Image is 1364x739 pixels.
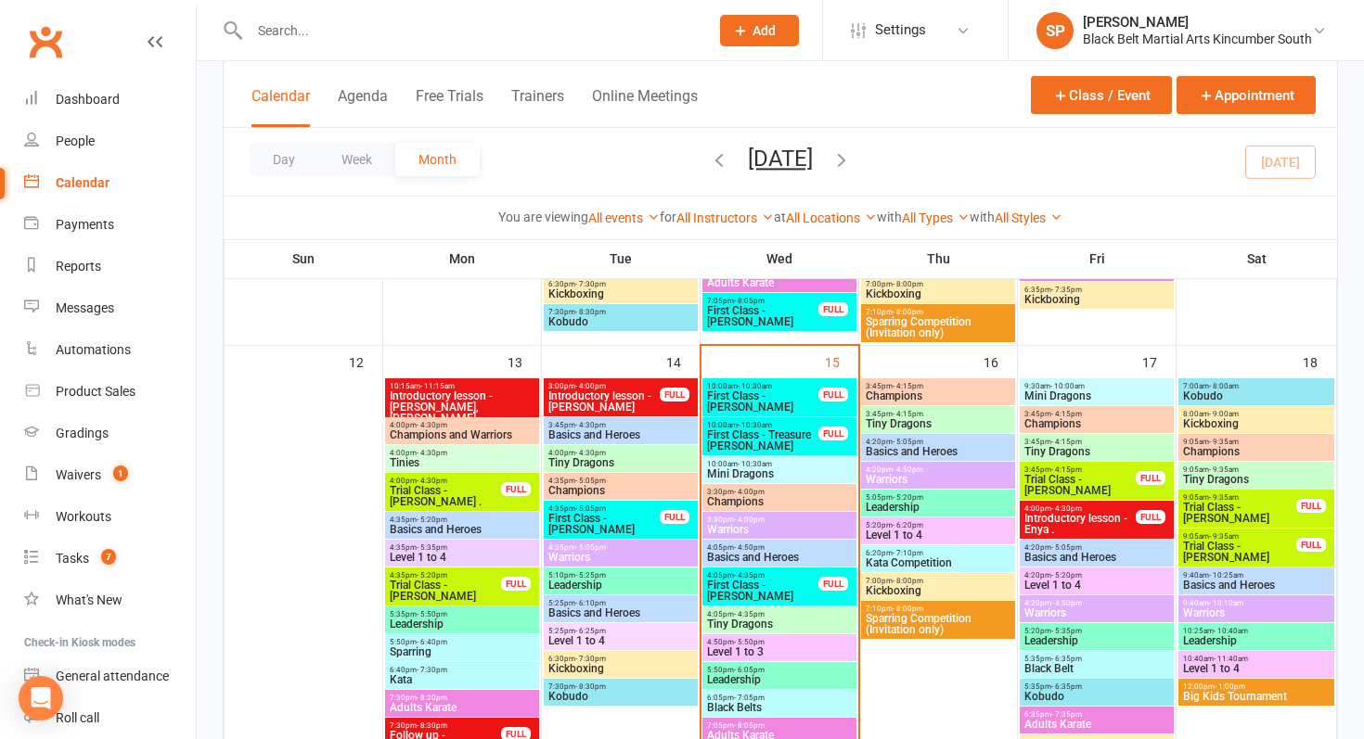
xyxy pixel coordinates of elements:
span: Basics and Heroes [547,607,694,618]
div: Automations [56,342,131,357]
span: 7 [101,549,116,565]
span: Trial Class - [PERSON_NAME] [1023,474,1137,496]
span: Leadership [547,580,694,591]
strong: at [774,210,786,224]
th: Fri [1018,239,1177,278]
span: 9:40am [1182,599,1331,607]
span: - 9:00am [1209,410,1239,418]
span: First Class - Treasure [PERSON_NAME] [706,429,819,452]
span: - 8:05pm [734,297,765,305]
span: - 6:10pm [575,599,606,607]
a: What's New [24,580,196,621]
button: Appointment [1177,76,1316,114]
div: What's New [56,592,122,607]
span: Trial Class - [PERSON_NAME] . [389,485,502,507]
div: Tasks [56,551,89,566]
span: Champions [865,390,1011,401]
span: 7:10pm [865,605,1011,613]
span: 7:05pm [706,297,819,305]
span: - 5:05pm [893,438,923,446]
span: 7:30pm [389,694,535,702]
span: Kickboxing [865,288,1011,299]
span: 4:05pm [706,543,853,552]
span: - 8:30pm [575,682,606,691]
a: General attendance kiosk mode [24,656,196,697]
span: - 10:00am [1050,382,1085,390]
span: - 10:30am [738,382,772,390]
div: Roll call [56,710,99,725]
span: First Class - [PERSON_NAME] [706,390,819,413]
span: - 6:25pm [575,627,606,635]
span: Basics and Heroes [706,552,853,563]
span: - 5:20pm [1051,571,1082,580]
span: Kickboxing [547,663,694,674]
span: 5:35pm [1023,655,1170,663]
span: - 4:30pm [575,449,606,457]
a: All Types [902,210,970,225]
span: 9:05am [1182,532,1297,541]
span: - 4:50pm [893,465,923,474]
span: Level 1 to 4 [1182,663,1331,674]
span: 6:20pm [865,549,1011,557]
a: Reports [24,246,196,287]
div: Messages [56,300,114,315]
span: - 4:50pm [1051,599,1082,607]
a: Product Sales [24,371,196,413]
span: Kobudo [1023,691,1170,702]
span: - 6:40pm [417,638,447,646]
span: Basics and Heroes [547,429,694,440]
span: 9:30am [1023,382,1170,390]
span: - 4:30pm [417,477,447,485]
span: - 5:05pm [575,477,606,485]
span: - 7:05pm [734,694,765,702]
strong: You are viewing [498,210,588,224]
th: Sun [225,239,383,278]
a: Payments [24,204,196,246]
a: All Locations [786,210,877,225]
span: - 8:00pm [893,280,923,288]
div: 14 [666,346,700,376]
span: 5:20pm [1023,627,1170,635]
div: FULL [501,482,531,496]
span: 7:00am [1182,382,1331,390]
span: Tiny Dragons [547,457,694,468]
span: Leadership [1023,635,1170,646]
span: 3:45pm [547,421,694,429]
span: 5:25pm [547,627,694,635]
span: - 4:30pm [417,421,447,429]
span: 3:45pm [1023,465,1137,474]
span: 4:35pm [389,571,502,580]
span: Trial Class - [PERSON_NAME] [1182,502,1297,524]
div: FULL [660,510,689,524]
span: Kata [389,674,535,685]
span: 6:30pm [547,655,694,663]
span: Basics and Heroes [1182,580,1331,591]
span: - 8:30pm [417,694,447,702]
span: - 4:35pm [734,610,765,618]
span: Black Belts [706,702,853,713]
span: 10:25am [1182,627,1331,635]
span: 3:30pm [706,516,853,524]
span: - 4:35pm [734,571,765,580]
span: Level 1 to 4 [547,635,694,646]
span: - 5:20pm [417,516,447,524]
span: - 7:10pm [893,549,923,557]
span: Tiny Dragons [706,618,853,630]
a: All Instructors [676,210,774,225]
span: Champions and Warriors [389,429,535,440]
span: 4:20pm [1023,543,1170,552]
span: 6:35pm [1023,286,1170,294]
span: First Class - [PERSON_NAME] [547,513,661,535]
span: - 10:10am [1209,599,1243,607]
span: 5:20pm [865,521,1011,529]
span: - 9:35am [1209,532,1239,541]
span: Basics and Heroes [1023,552,1170,563]
th: Mon [383,239,542,278]
div: Gradings [56,426,109,440]
span: - 4:00pm [734,488,765,496]
span: 4:00pm [1023,504,1137,513]
span: - 5:20pm [893,493,923,502]
a: Tasks 7 [24,538,196,580]
span: Settings [875,9,926,51]
span: Sparring Competition (Invitation only) [865,316,1011,338]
